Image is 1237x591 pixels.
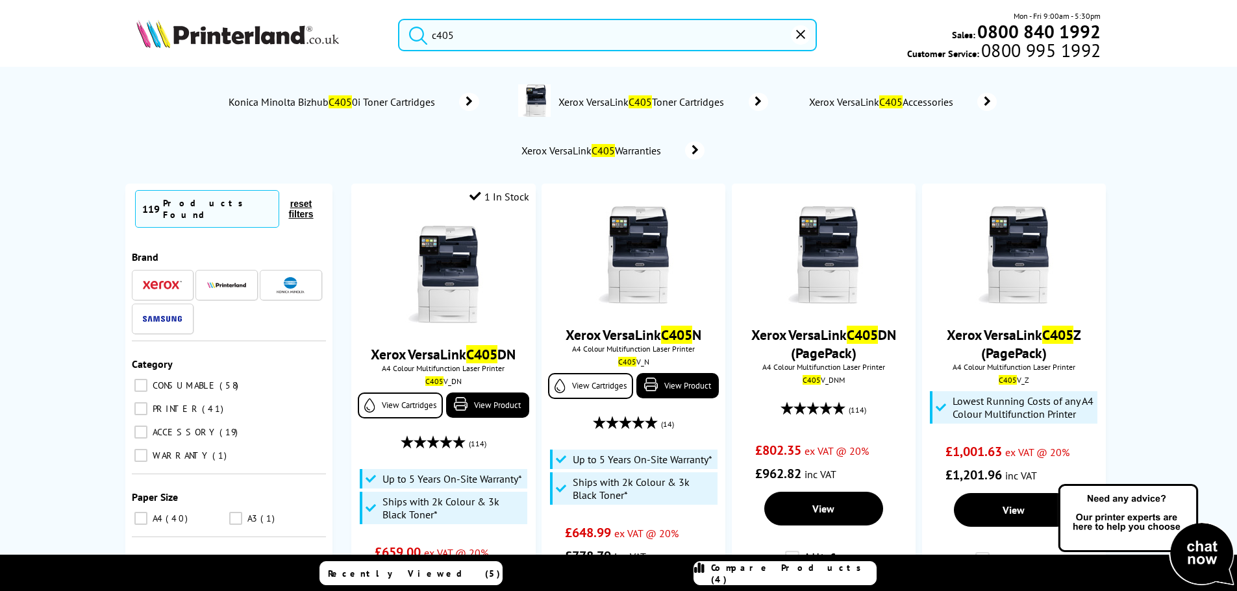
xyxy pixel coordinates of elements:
input: PRINTER 41 [134,402,147,415]
div: V_DN [361,376,525,386]
a: Xerox VersaLinkC405N [566,326,701,344]
span: 1 [260,513,278,524]
span: Compare Products (4) [711,562,876,585]
span: Category [132,357,173,370]
span: 40 [166,513,191,524]
span: PRINTER [149,403,201,415]
a: View [764,492,884,525]
span: Mon - Fri 9:00am - 5:30pm [1014,10,1101,22]
a: View Cartridges [548,373,633,399]
span: Colour or Mono [132,553,203,566]
mark: C405 [879,95,903,108]
span: (14) [661,412,674,437]
span: ex VAT @ 20% [805,444,869,457]
label: Add to Compare [975,552,1055,577]
img: Printerland [207,282,246,288]
span: A4 Colour Multifunction Laser Printer [929,362,1099,372]
span: Xerox VersaLink Warranties [519,144,666,157]
span: 41 [202,403,227,415]
mark: C405 [1042,326,1073,344]
input: ACCESSORY 19 [134,426,147,439]
span: A4 Colour Multifunction Laser Printer [358,363,529,373]
span: 119 [142,202,160,215]
span: £802.35 [755,442,801,459]
span: View [1003,503,1025,516]
img: Xerox [143,280,182,289]
mark: C405 [629,95,652,108]
a: 0800 840 1992 [975,25,1101,38]
a: Xerox VersaLinkC405DN (PagePack) [751,326,896,362]
input: Search product [398,19,817,51]
span: Ships with 2k Colour & 3k Black Toner* [573,476,714,501]
mark: C405 [425,376,444,386]
span: £648.99 [565,524,611,541]
span: (114) [469,431,486,456]
span: 0800 995 1992 [979,44,1101,56]
mark: C405 [466,345,497,363]
a: Xerox VersaLinkC405Accessories [807,93,997,111]
mark: C405 [618,357,636,367]
span: Ships with 2k Colour & 3k Black Toner* [382,495,524,521]
span: ex VAT @ 20% [1005,446,1069,459]
span: inc VAT [1005,469,1037,482]
span: Recently Viewed (5) [328,568,501,579]
span: (114) [849,398,866,422]
mark: C405 [803,375,821,385]
input: A4 40 [134,512,147,525]
label: Add to Compare [785,551,864,575]
span: 58 [219,380,242,391]
b: 0800 840 1992 [977,19,1101,43]
span: Up to 5 Years On-Site Warranty* [382,472,522,485]
img: Printerland Logo [136,19,339,48]
span: Paper Size [132,490,178,503]
img: C405-pagepack-front-small.jpg [775,206,872,304]
span: inc VAT [614,550,646,563]
a: View Cartridges [358,392,443,418]
mark: C405 [329,95,352,108]
mark: C405 [661,326,692,344]
span: WARRANTY [149,450,211,461]
img: Xerox-C405-Front-Small.jpg [965,206,1062,304]
span: Customer Service: [907,44,1101,60]
span: £962.82 [755,465,801,482]
input: A3 1 [229,512,242,525]
div: 1 In Stock [469,190,529,203]
div: V_N [551,357,716,367]
div: Products Found [163,197,273,221]
span: A4 Colour Multifunction Laser Printer [548,344,719,354]
input: WARRANTY 1 [134,449,147,462]
span: ex VAT @ 20% [424,546,488,559]
img: Konica Minolta [277,277,305,293]
span: 1 [212,450,230,461]
span: £778.79 [565,548,611,564]
img: C405-Front-small.jpg [585,206,682,304]
span: ACCESSORY [149,426,218,438]
img: Open Live Chat window [1055,482,1237,588]
a: Konica Minolta BizhubC4050i Toner Cartridges [227,93,479,111]
span: Lowest Running Costs of any A4 Colour Multifunction Printer [953,394,1094,420]
img: Samsung [143,316,182,322]
a: Compare Products (4) [693,561,877,585]
span: Brand [132,250,158,263]
span: A4 [149,513,164,524]
span: Xerox VersaLink Toner Cartridges [557,95,729,108]
a: Xerox VersaLinkC405Z (PagePack) [947,326,1081,362]
span: inc VAT [805,468,836,481]
span: View [812,502,834,515]
span: CONSUMABLE [149,380,218,391]
a: Xerox VersaLinkC405Warranties [519,141,705,160]
span: £659.00 [375,544,421,561]
span: Konica Minolta Bizhub 0i Toner Cartridges [227,95,440,108]
img: Xerox-VersaLink-C405-conspage.jpg [518,84,551,117]
a: View Product [636,373,719,398]
a: Xerox VersaLinkC405DN [371,345,516,363]
span: 19 [219,426,241,438]
div: V_Z [932,375,1096,385]
span: £1,201.96 [945,466,1002,483]
input: CONSUMABLE 58 [134,379,147,392]
span: A3 [244,513,259,524]
img: C405_Front-small.jpg [395,226,492,323]
span: Xerox VersaLink Accessories [807,95,958,108]
span: Sales: [952,29,975,41]
a: View Product [446,392,529,418]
